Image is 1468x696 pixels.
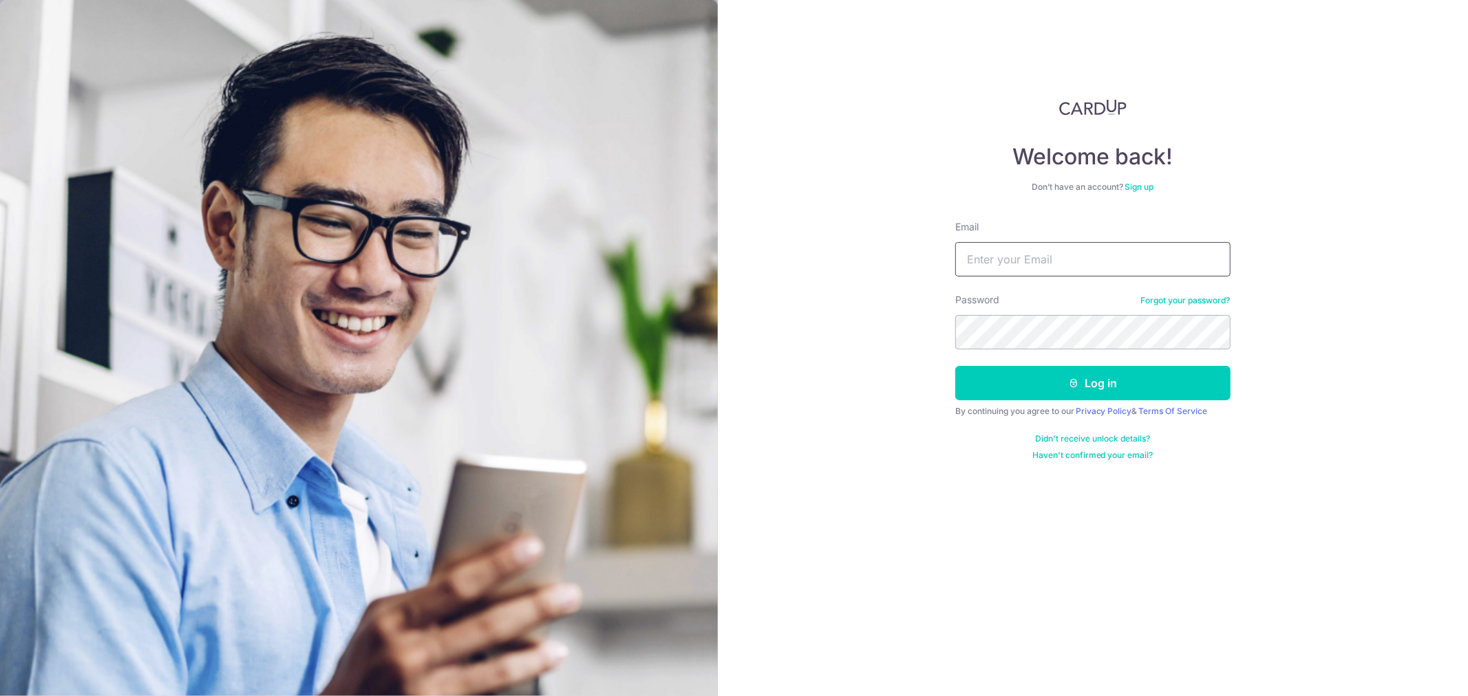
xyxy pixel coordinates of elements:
[1076,406,1132,416] a: Privacy Policy
[955,143,1231,171] h4: Welcome back!
[955,406,1231,417] div: By continuing you agree to our &
[955,220,979,234] label: Email
[1032,450,1153,461] a: Haven't confirmed your email?
[1139,406,1208,416] a: Terms Of Service
[1059,99,1127,116] img: CardUp Logo
[955,293,999,307] label: Password
[1035,433,1150,444] a: Didn't receive unlock details?
[955,242,1231,276] input: Enter your Email
[1125,182,1153,192] a: Sign up
[955,366,1231,400] button: Log in
[1141,295,1231,306] a: Forgot your password?
[955,182,1231,193] div: Don’t have an account?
